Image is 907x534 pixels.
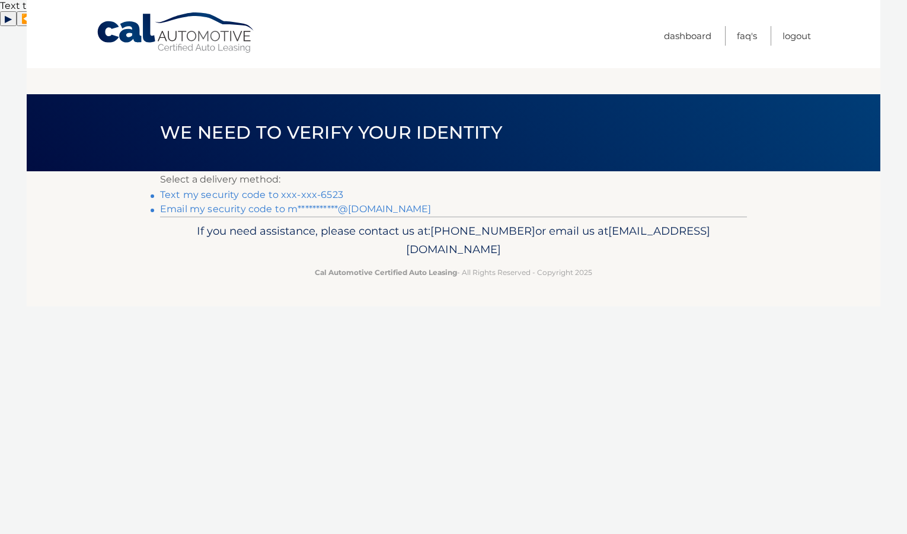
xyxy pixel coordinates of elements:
[168,266,739,279] p: - All Rights Reserved - Copyright 2025
[160,171,747,188] p: Select a delivery method:
[737,26,757,46] a: FAQ's
[17,11,38,26] button: Previous
[315,268,457,277] strong: Cal Automotive Certified Auto Leasing
[96,12,256,54] a: Cal Automotive
[664,26,711,46] a: Dashboard
[160,189,343,200] a: Text my security code to xxx-xxx-6523
[168,222,739,260] p: If you need assistance, please contact us at: or email us at
[430,224,535,238] span: [PHONE_NUMBER]
[783,26,811,46] a: Logout
[160,121,502,143] span: We need to verify your identity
